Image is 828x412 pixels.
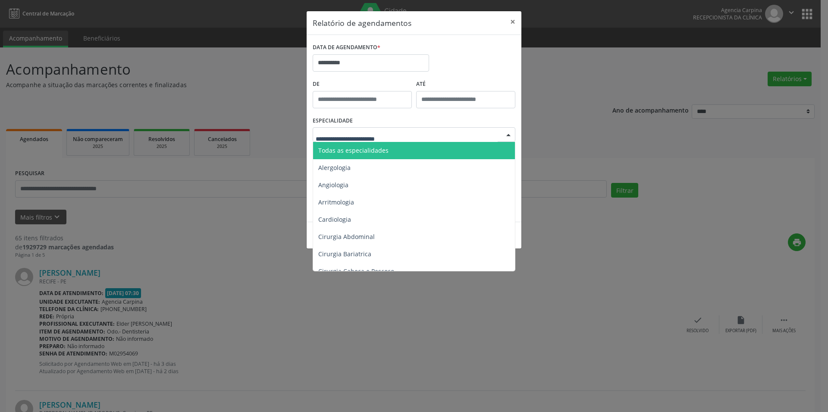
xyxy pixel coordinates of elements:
[318,233,375,241] span: Cirurgia Abdominal
[318,267,394,275] span: Cirurgia Cabeça e Pescoço
[416,78,515,91] label: ATÉ
[313,17,411,28] h5: Relatório de agendamentos
[318,198,354,206] span: Arritmologia
[504,11,521,32] button: Close
[313,78,412,91] label: De
[318,215,351,223] span: Cardiologia
[313,41,380,54] label: DATA DE AGENDAMENTO
[313,114,353,128] label: ESPECIALIDADE
[318,146,389,154] span: Todas as especialidades
[318,181,348,189] span: Angiologia
[318,250,371,258] span: Cirurgia Bariatrica
[318,164,351,172] span: Alergologia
